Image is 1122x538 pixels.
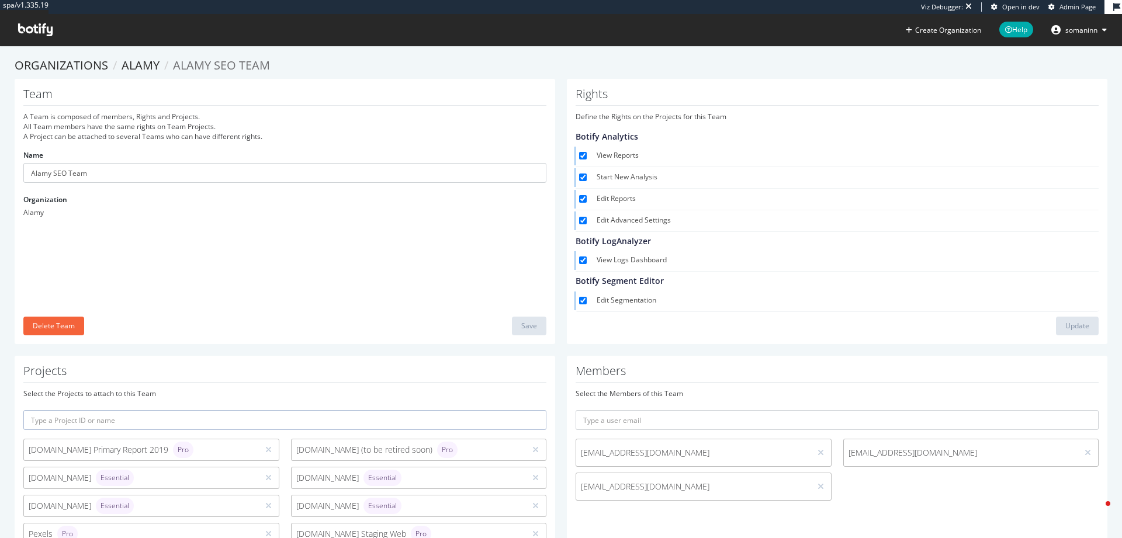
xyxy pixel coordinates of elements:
[23,207,546,217] div: Alamy
[1056,317,1099,335] button: Update
[597,193,1094,205] label: Edit Reports
[296,442,521,458] div: [DOMAIN_NAME] (to be retired soon)
[576,410,1099,430] input: Type a user email
[597,215,1094,227] label: Edit Advanced Settings
[178,446,189,453] span: Pro
[521,321,537,331] div: Save
[581,447,806,459] span: [EMAIL_ADDRESS][DOMAIN_NAME]
[1002,2,1040,11] span: Open in dev
[905,25,982,36] button: Create Organization
[1065,321,1089,331] div: Update
[579,256,587,264] input: View Logs Dashboard
[29,470,254,486] div: [DOMAIN_NAME]
[1048,2,1096,12] a: Admin Page
[579,173,587,181] input: Start New Analysis
[849,447,1073,459] span: [EMAIL_ADDRESS][DOMAIN_NAME]
[581,481,806,492] span: [EMAIL_ADDRESS][DOMAIN_NAME]
[442,446,453,453] span: Pro
[23,150,43,160] label: Name
[363,470,401,486] div: brand label
[62,530,73,537] span: Pro
[579,297,587,304] input: Edit Segmentation
[368,502,397,509] span: Essential
[576,237,1094,245] h4: Botify LogAnalyzer
[597,255,1094,266] label: View Logs Dashboard
[296,498,521,514] div: [DOMAIN_NAME]
[23,317,84,335] button: Delete Team
[23,112,546,141] div: A Team is composed of members, Rights and Projects. All Team members have the same rights on Team...
[1065,25,1097,35] span: somaninn
[15,57,1107,74] ol: breadcrumbs
[576,365,1099,383] h1: Members
[296,470,521,486] div: [DOMAIN_NAME]
[96,470,134,486] div: brand label
[576,132,1094,141] h4: Botify Analytics
[579,152,587,159] input: View Reports
[101,502,129,509] span: Essential
[576,388,1099,398] div: Select the Members of this Team
[29,442,254,458] div: [DOMAIN_NAME] Primary Report 2019
[23,410,546,430] input: Type a Project ID or name
[23,388,546,398] div: Select the Projects to attach to this Team
[173,57,270,73] span: Alamy SEO Team
[1059,2,1096,11] span: Admin Page
[1042,20,1116,39] button: somaninn
[23,365,546,383] h1: Projects
[173,442,193,458] div: brand label
[437,442,458,458] div: brand label
[576,112,1099,122] p: Define the Rights on the Projects for this Team
[23,195,67,204] label: Organization
[368,474,397,481] span: Essential
[363,498,401,514] div: brand label
[579,195,587,203] input: Edit Reports
[579,217,587,224] input: Edit Advanced Settings
[33,321,75,331] div: Delete Team
[576,276,1094,285] h4: Botify Segment Editor
[921,2,963,12] div: Viz Debugger:
[991,2,1040,12] a: Open in dev
[15,57,108,73] a: Organizations
[122,57,160,73] a: Alamy
[512,317,546,335] button: Save
[597,150,1094,162] label: View Reports
[597,172,1094,183] label: Start New Analysis
[415,530,427,537] span: Pro
[29,498,254,514] div: [DOMAIN_NAME]
[999,22,1033,37] span: Help
[101,474,129,481] span: Essential
[96,498,134,514] div: brand label
[23,88,546,106] h1: Team
[597,295,1094,307] label: Edit Segmentation
[23,163,546,183] input: Name
[1082,498,1110,526] iframe: Intercom live chat
[576,88,1099,106] h1: Rights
